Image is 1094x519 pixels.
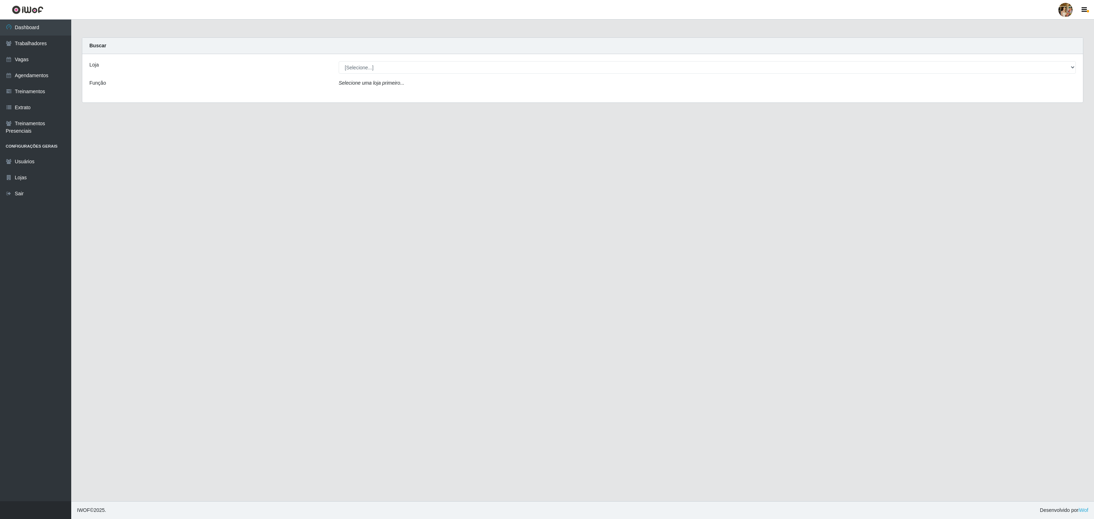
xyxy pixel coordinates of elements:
span: Desenvolvido por [1040,507,1088,514]
span: © 2025 . [77,507,106,514]
label: Loja [89,61,99,69]
span: IWOF [77,507,90,513]
a: iWof [1078,507,1088,513]
label: Função [89,79,106,87]
strong: Buscar [89,43,106,48]
i: Selecione uma loja primeiro... [339,80,404,86]
img: CoreUI Logo [12,5,43,14]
